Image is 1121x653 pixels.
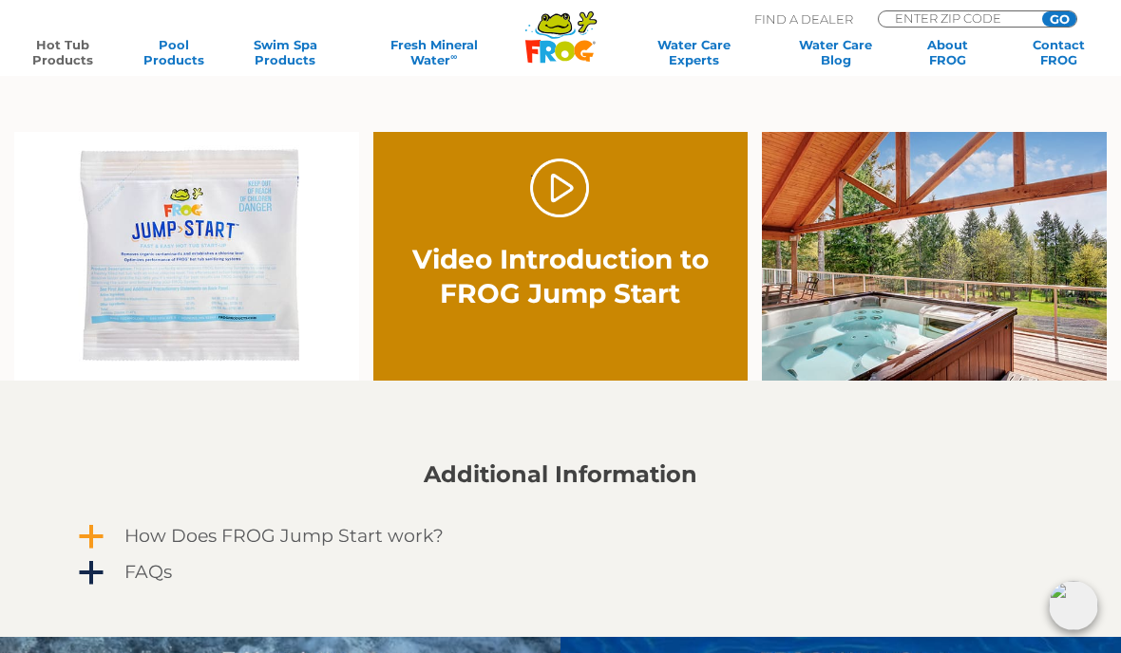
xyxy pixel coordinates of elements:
img: jump start package [14,132,359,381]
a: PoolProducts [130,37,217,67]
span: a [77,559,105,588]
sup: ∞ [450,51,457,62]
h4: FAQs [124,562,172,583]
a: ContactFROG [1016,37,1102,67]
p: Find A Dealer [754,10,853,28]
img: openIcon [1049,581,1098,630]
h2: Additional Information [75,461,1046,488]
a: Water CareExperts [620,37,768,67]
a: Fresh MineralWater∞ [353,37,515,67]
input: GO [1042,11,1076,27]
a: AboutFROG [904,37,991,67]
h2: Video Introduction to FROG Jump Start [411,242,711,310]
img: serene-landscape [762,132,1107,381]
span: a [77,523,105,551]
h4: How Does FROG Jump Start work? [124,526,444,547]
a: Swim SpaProducts [242,37,329,67]
a: Hot TubProducts [19,37,105,67]
a: a FAQs [75,557,1046,588]
a: Play Video [530,159,590,218]
a: Water CareBlog [792,37,879,67]
input: Zip Code Form [893,11,1021,25]
a: a How Does FROG Jump Start work? [75,521,1046,551]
